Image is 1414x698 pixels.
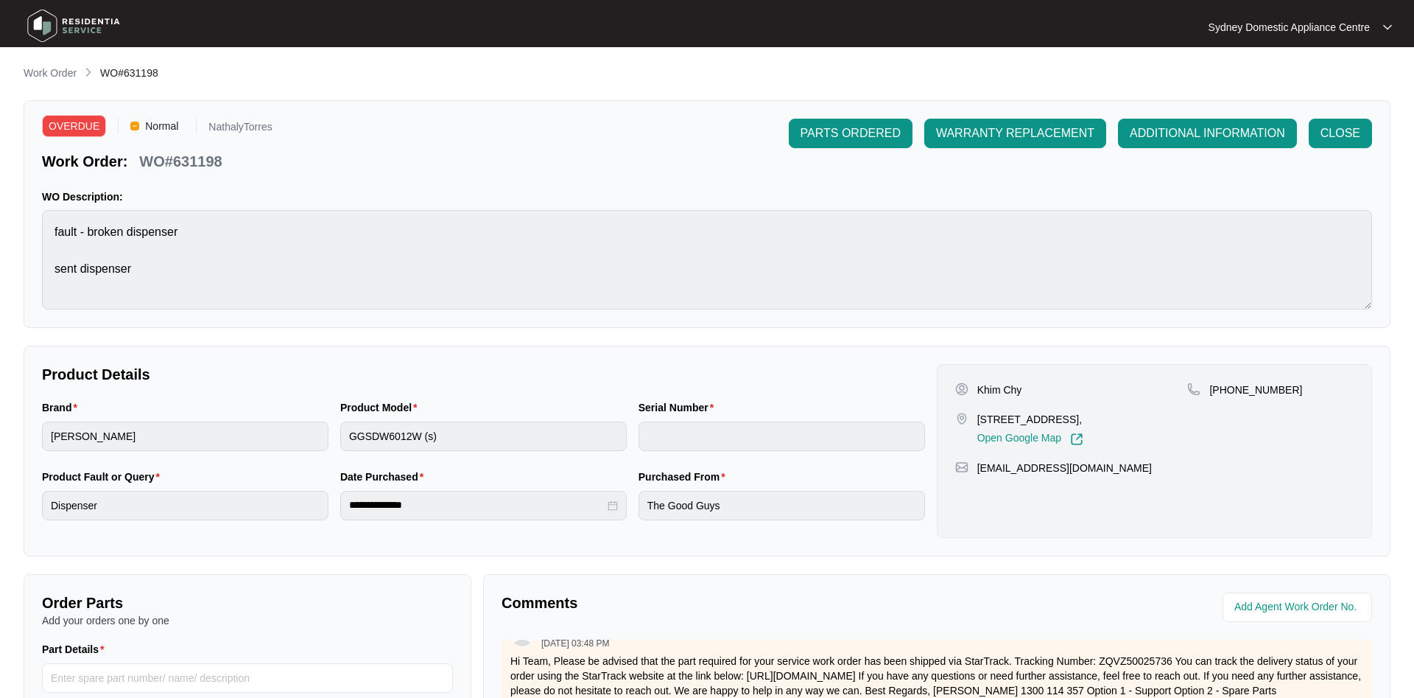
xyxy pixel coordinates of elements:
button: CLOSE [1309,119,1372,148]
p: WO#631198 [139,151,222,172]
p: Work Order: [42,151,127,172]
span: PARTS ORDERED [801,125,901,142]
button: PARTS ORDERED [789,119,912,148]
img: map-pin [1187,383,1200,396]
img: Link-External [1070,433,1083,446]
input: Part Details [42,663,453,693]
p: [STREET_ADDRESS], [977,412,1083,427]
button: ADDITIONAL INFORMATION [1118,119,1297,148]
input: Serial Number [639,422,925,451]
img: residentia service logo [22,4,125,48]
label: Part Details [42,642,110,657]
input: Product Fault or Query [42,491,328,520]
input: Date Purchased [349,498,605,513]
img: map-pin [955,461,968,474]
p: Khim Chy [977,383,1022,397]
img: chevron-right [82,66,94,78]
p: NathalyTorres [208,122,272,137]
p: Work Order [24,66,77,80]
input: Purchased From [639,491,925,520]
p: Product Details [42,364,925,385]
label: Purchased From [639,470,731,484]
button: WARRANTY REPLACEMENT [924,119,1106,148]
img: Vercel Logo [130,122,139,130]
p: Comments [502,593,926,613]
input: Add Agent Work Order No. [1234,598,1363,616]
p: [DATE] 03:48 PM [541,639,609,648]
span: Normal [139,115,184,137]
p: Hi Team, Please be advised that the part required for your service work order has been shipped vi... [510,654,1363,698]
p: Add your orders one by one [42,613,453,628]
a: Open Google Map [977,433,1083,446]
span: ADDITIONAL INFORMATION [1130,125,1285,142]
p: Order Parts [42,593,453,613]
span: WARRANTY REPLACEMENT [936,125,1094,142]
textarea: fault - broken dispenser sent dispenser [42,210,1372,310]
span: WO#631198 [100,67,158,79]
img: map-pin [955,412,968,425]
span: OVERDUE [42,115,106,137]
a: Work Order [21,66,80,82]
p: [EMAIL_ADDRESS][DOMAIN_NAME] [977,461,1152,475]
input: Brand [42,422,328,451]
p: Sydney Domestic Appliance Centre [1209,20,1370,35]
span: CLOSE [1320,125,1360,142]
label: Product Fault or Query [42,470,166,484]
label: Brand [42,400,83,415]
label: Serial Number [639,400,720,415]
img: user-pin [955,383,968,396]
img: dropdown arrow [1383,24,1392,31]
p: [PHONE_NUMBER] [1209,383,1302,397]
label: Date Purchased [340,470,429,484]
input: Product Model [340,422,627,451]
label: Product Model [340,400,423,415]
p: WO Description: [42,189,1372,204]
